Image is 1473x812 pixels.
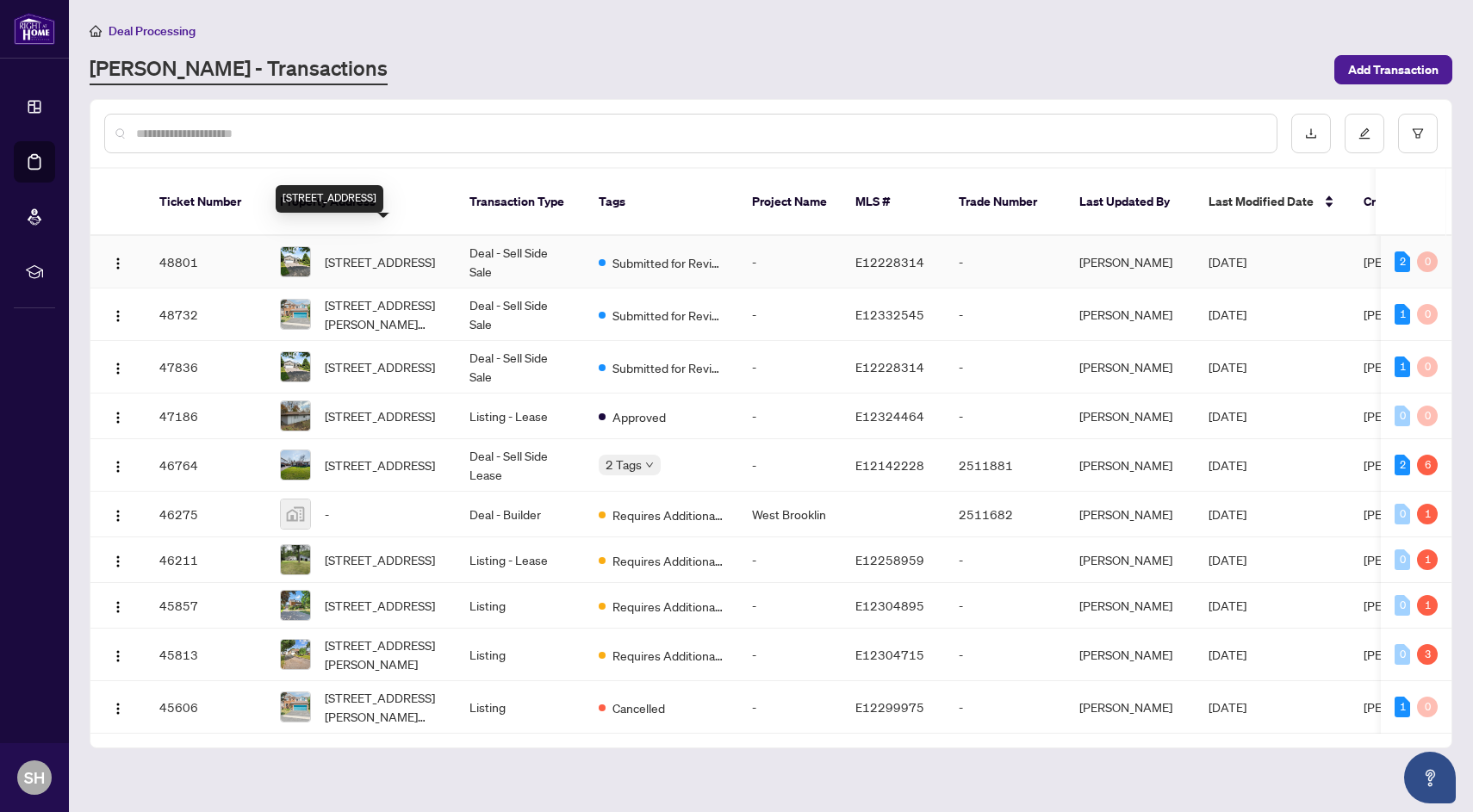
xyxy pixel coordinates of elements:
span: E12228314 [855,359,924,375]
span: [PERSON_NAME] [1364,506,1457,522]
td: - [945,236,1066,288]
td: Listing [456,681,585,734]
div: 0 [1395,406,1410,426]
td: 48801 [146,236,266,288]
a: [PERSON_NAME] - Transactions [90,54,388,85]
img: thumbnail-img [281,352,310,381]
td: [PERSON_NAME] [1066,341,1195,394]
th: Last Updated By [1066,169,1195,236]
td: West Brooklin [738,492,842,537]
td: [PERSON_NAME] [1066,583,1195,629]
img: thumbnail-img [281,692,310,722]
span: [DATE] [1209,647,1246,662]
span: [DATE] [1209,552,1246,567]
div: 0 [1417,304,1438,325]
div: 1 [1417,549,1438,570]
img: thumbnail-img [281,401,310,431]
span: filter [1412,127,1424,139]
td: [PERSON_NAME] [1066,681,1195,734]
span: Requires Additional Docs [612,646,724,665]
td: - [738,439,842,492]
th: Project Name [738,169,842,236]
span: E12304895 [855,598,924,613]
button: filter [1398,114,1438,153]
th: Property Address [266,169,456,236]
img: thumbnail-img [281,499,310,529]
span: [STREET_ADDRESS][PERSON_NAME] [325,635,442,673]
span: Last Modified Date [1209,192,1314,211]
div: 1 [1417,595,1438,616]
button: Logo [104,592,132,619]
td: - [945,341,1066,394]
button: Logo [104,353,132,381]
button: Open asap [1404,752,1456,803]
td: [PERSON_NAME] [1066,236,1195,288]
span: [DATE] [1209,598,1246,613]
span: [STREET_ADDRESS] [325,406,435,425]
td: - [738,537,842,583]
img: logo [14,13,55,45]
td: - [738,341,842,394]
div: 2 [1395,251,1410,272]
td: 46275 [146,492,266,537]
span: down [645,461,654,469]
span: [PERSON_NAME] [1364,408,1457,424]
span: [DATE] [1209,359,1246,375]
button: Logo [104,301,132,328]
td: Listing [456,629,585,681]
span: Requires Additional Docs [612,551,724,570]
span: download [1305,127,1317,139]
div: 2 [1395,455,1410,475]
button: Logo [104,641,132,668]
div: 1 [1417,504,1438,524]
span: Submitted for Review [612,358,724,377]
div: 6 [1417,455,1438,475]
td: [PERSON_NAME] [1066,394,1195,439]
td: - [945,583,1066,629]
td: - [738,288,842,341]
img: Logo [111,702,125,716]
div: 3 [1417,644,1438,665]
span: [PERSON_NAME] [1364,457,1457,473]
span: Submitted for Review [612,253,724,272]
span: Submitted for Review [612,306,724,325]
div: 0 [1395,549,1410,570]
td: Listing [456,583,585,629]
span: [STREET_ADDRESS] [325,550,435,569]
td: - [738,681,842,734]
span: Requires Additional Docs [612,505,724,524]
td: 45813 [146,629,266,681]
th: Last Modified Date [1195,169,1350,236]
td: - [945,394,1066,439]
td: - [738,583,842,629]
button: edit [1345,114,1384,153]
td: Deal - Sell Side Sale [456,236,585,288]
button: Logo [104,451,132,479]
td: - [738,629,842,681]
td: - [945,629,1066,681]
td: Deal - Builder [456,492,585,537]
td: 2511881 [945,439,1066,492]
div: 1 [1395,697,1410,717]
th: Transaction Type [456,169,585,236]
td: - [945,288,1066,341]
span: [DATE] [1209,457,1246,473]
button: Logo [104,248,132,276]
img: thumbnail-img [281,640,310,669]
td: Deal - Sell Side Lease [456,439,585,492]
span: E12299975 [855,699,924,715]
td: [PERSON_NAME] [1066,629,1195,681]
div: 1 [1395,304,1410,325]
div: 0 [1417,356,1438,377]
td: [PERSON_NAME] [1066,439,1195,492]
th: MLS # [842,169,945,236]
span: E12228314 [855,254,924,270]
div: 0 [1417,251,1438,272]
span: Approved [612,407,666,426]
td: Deal - Sell Side Sale [456,341,585,394]
td: 46211 [146,537,266,583]
td: [PERSON_NAME] [1066,492,1195,537]
img: Logo [111,460,125,474]
td: 47186 [146,394,266,439]
span: [DATE] [1209,699,1246,715]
